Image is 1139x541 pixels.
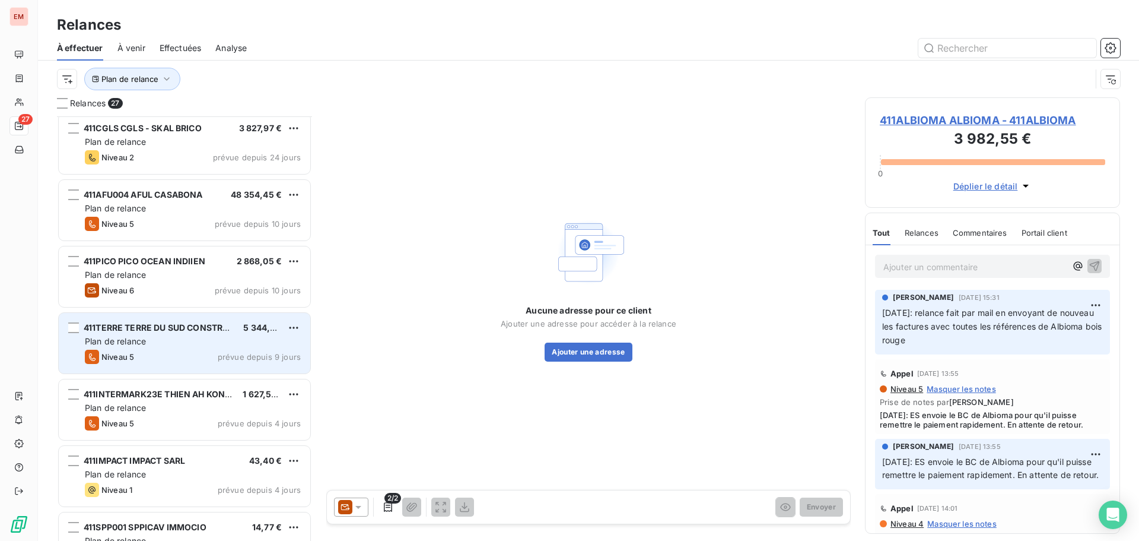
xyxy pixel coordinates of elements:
[85,336,146,346] span: Plan de relance
[213,153,301,162] span: prévue depuis 24 jours
[243,389,285,399] span: 1 627,50 €
[959,443,1001,450] span: [DATE] 13:55
[889,519,924,529] span: Niveau 4
[101,74,158,84] span: Plan de relance
[101,419,134,428] span: Niveau 5
[890,504,914,513] span: Appel
[9,7,28,26] div: EM
[57,14,121,36] h3: Relances
[84,68,180,90] button: Plan de relance
[880,410,1105,429] span: [DATE]: ES envoie le BC de Albioma pour qu'il puisse remettre le paiement rapidement. En attente ...
[384,493,401,504] span: 2/2
[85,469,146,479] span: Plan de relance
[218,485,301,495] span: prévue depuis 4 jours
[84,522,206,532] span: 411SPP001 SPPICAV IMMOCIO
[882,457,1099,480] span: [DATE]: ES envoie le BC de Albioma pour qu'il puisse remettre le paiement rapidement. En attente ...
[918,39,1096,58] input: Rechercher
[218,419,301,428] span: prévue depuis 4 jours
[800,498,843,517] button: Envoyer
[889,384,923,394] span: Niveau 5
[70,97,106,109] span: Relances
[85,270,146,280] span: Plan de relance
[1022,228,1067,238] span: Portail client
[101,286,134,295] span: Niveau 6
[905,228,938,238] span: Relances
[953,180,1018,192] span: Déplier le détail
[101,352,134,362] span: Niveau 5
[9,515,28,534] img: Logo LeanPay
[927,384,996,394] span: Masquer les notes
[243,322,289,333] span: 5 344,28 €
[108,98,122,109] span: 27
[101,485,132,495] span: Niveau 1
[917,505,958,512] span: [DATE] 14:01
[249,455,282,466] span: 43,40 €
[218,352,301,362] span: prévue depuis 9 jours
[880,112,1105,128] span: 411ALBIOMA ALBIOMA - 411ALBIOMA
[84,389,244,399] span: 411INTERMARK23E THIEN AH KON FILS
[18,114,33,125] span: 27
[85,137,146,147] span: Plan de relance
[101,219,134,229] span: Niveau 5
[117,42,145,54] span: À venir
[239,123,282,133] span: 3 827,97 €
[950,179,1036,193] button: Déplier le détail
[893,441,954,452] span: [PERSON_NAME]
[1099,501,1127,529] div: Open Intercom Messenger
[252,522,282,532] span: 14,77 €
[57,42,103,54] span: À effectuer
[878,169,883,178] span: 0
[84,123,202,133] span: 411CGLS CGLS - SKAL BRICO
[160,42,202,54] span: Effectuées
[215,219,301,229] span: prévue depuis 10 jours
[949,397,1014,407] span: [PERSON_NAME]
[917,370,959,377] span: [DATE] 13:55
[927,519,997,529] span: Masquer les notes
[959,294,1000,301] span: [DATE] 15:31
[231,189,282,200] span: 48 354,45 €
[85,203,146,213] span: Plan de relance
[84,322,261,333] span: 411TERRE TERRE DU SUD CONSTRUCTIONS
[880,128,1105,152] h3: 3 982,55 €
[57,116,312,541] div: grid
[215,42,247,54] span: Analyse
[873,228,890,238] span: Tout
[237,256,282,266] span: 2 868,05 €
[545,343,632,362] button: Ajouter une adresse
[953,228,1007,238] span: Commentaires
[882,308,1104,345] span: [DATE]: relance fait par mail en envoyant de nouveau les factures avec toutes les références de A...
[890,369,914,378] span: Appel
[215,286,301,295] span: prévue depuis 10 jours
[84,189,202,200] span: 411AFU004 AFUL CASABONA
[551,214,626,290] img: Empty state
[84,256,205,266] span: 411PICO PICO OCEAN INDIIEN
[85,403,146,413] span: Plan de relance
[501,319,676,328] span: Ajouter une adresse pour accéder à la relance
[84,455,185,466] span: 411IMPACT IMPACT SARL
[101,153,134,162] span: Niveau 2
[893,292,954,303] span: [PERSON_NAME]
[526,305,651,317] span: Aucune adresse pour ce client
[880,397,1105,407] span: Prise de notes par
